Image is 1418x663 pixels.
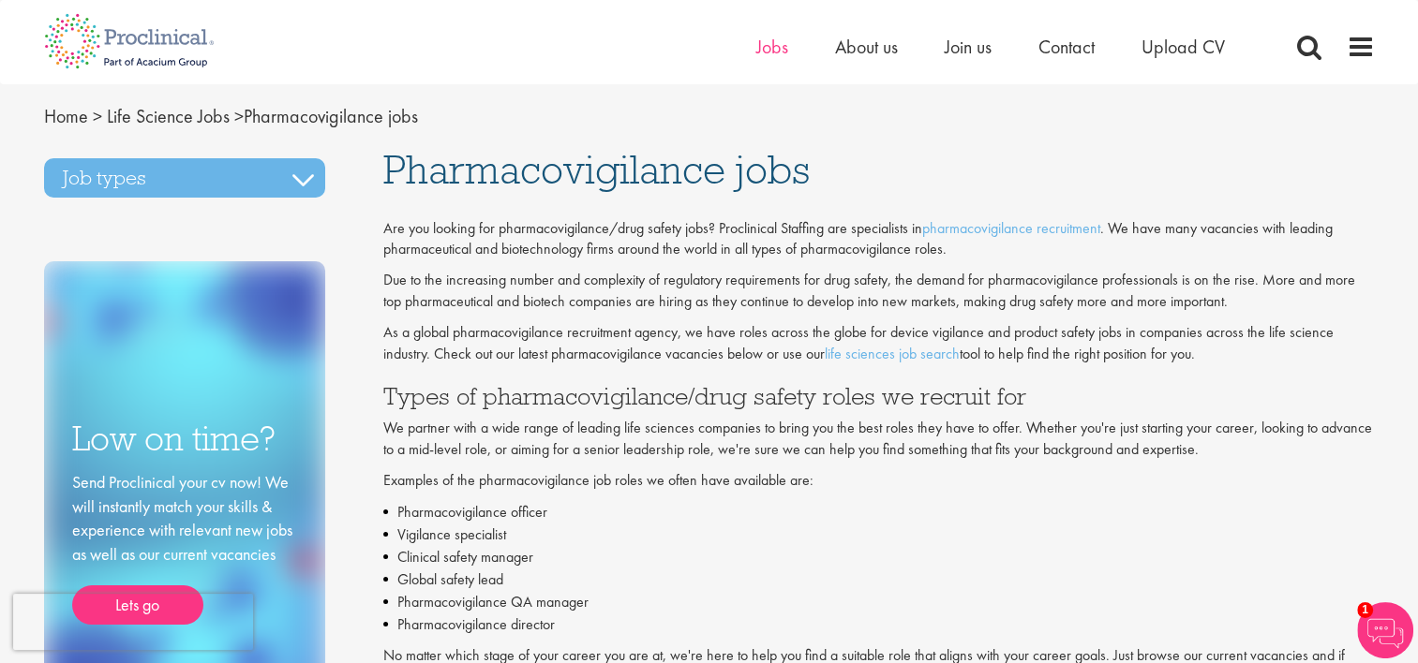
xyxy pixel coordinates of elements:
div: Send Proclinical your cv now! We will instantly match your skills & experience with relevant new ... [72,470,297,625]
span: Pharmacovigilance jobs [44,104,418,128]
span: Pharmacovigilance jobs [383,144,810,195]
p: Due to the increasing number and complexity of regulatory requirements for drug safety, the deman... [383,270,1375,313]
a: breadcrumb link to Life Science Jobs [107,104,230,128]
a: Upload CV [1142,35,1225,59]
a: Jobs [756,35,788,59]
a: Join us [945,35,992,59]
p: As a global pharmacovigilance recruitment agency, we have roles across the globe for device vigil... [383,322,1375,365]
li: Pharmacovigilance QA manager [383,591,1375,613]
p: We partner with a wide range of leading life sciences companies to bring you the best roles they ... [383,418,1375,461]
a: pharmacovigilance recruitment [922,218,1100,238]
li: Pharmacovigilance officer [383,501,1375,523]
a: About us [835,35,898,59]
li: Pharmacovigilance director [383,613,1375,636]
li: Clinical safety manager [383,546,1375,568]
a: Lets go [72,585,203,625]
h3: Low on time? [72,420,297,457]
li: Vigilance specialist [383,523,1375,546]
img: Chatbot [1357,602,1413,658]
p: Are you looking for pharmacovigilance/drug safety jobs? Proclinical Staffing are specialists in .... [383,218,1375,261]
h3: Job types [44,158,325,198]
a: life sciences job search [825,344,960,363]
span: > [234,104,244,128]
h3: Types of pharmacovigilance/drug safety roles we recruit for [383,384,1375,408]
a: Contact [1038,35,1095,59]
iframe: reCAPTCHA [13,594,253,650]
span: > [93,104,102,128]
span: 1 [1357,602,1373,618]
li: Global safety lead [383,568,1375,591]
a: breadcrumb link to Home [44,104,88,128]
p: Examples of the pharmacovigilance job roles we often have available are: [383,470,1375,492]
